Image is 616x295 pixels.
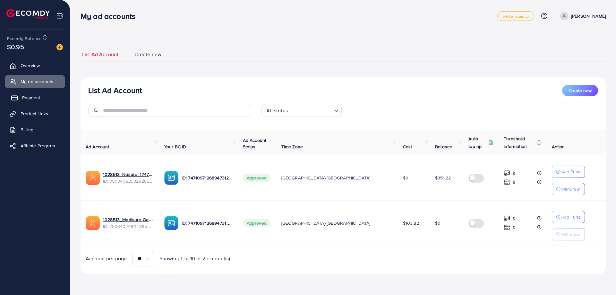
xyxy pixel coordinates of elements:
p: Add Fund [561,168,581,176]
span: [GEOGRAPHIC_DATA]/[GEOGRAPHIC_DATA] [281,220,371,226]
img: ic-ads-acc.e4c84228.svg [86,171,100,185]
span: $103.82 [403,220,419,226]
span: ID: 7503407461143953415 [103,223,154,230]
img: top-up amount [504,215,510,222]
span: $351.22 [435,175,451,181]
p: $ --- [512,178,520,186]
a: My ad accounts [5,75,65,88]
span: Ecomdy Balance [7,35,42,42]
h3: My ad accounts [81,12,141,21]
p: $ --- [512,224,520,231]
div: Search for option [261,104,342,117]
span: Your BC ID [164,143,186,150]
div: <span class='underline'>1028513_Madisure Gold_1747023284113</span></br>7503407461143953415 [103,216,154,230]
p: $ --- [512,169,520,177]
a: 1028513_Madisure Gold_1747023284113 [103,216,154,223]
span: Billing [21,126,33,133]
span: [GEOGRAPHIC_DATA]/[GEOGRAPHIC_DATA] [281,175,371,181]
a: Billing [5,123,65,136]
img: ic-ads-acc.e4c84228.svg [86,216,100,230]
a: 1028513_Nasure_1747023379040 [103,171,154,178]
img: menu [56,12,64,20]
span: Affiliate Program [21,143,55,149]
img: top-up amount [504,170,510,177]
span: Payment [22,94,40,101]
button: Create new [562,85,598,96]
p: ID: 7471097126894731265 [182,174,233,182]
a: Overview [5,59,65,72]
button: Add Fund [552,211,585,223]
span: Ad Account [86,143,109,150]
a: [PERSON_NAME] [558,12,606,20]
span: Approved [243,219,270,227]
span: Overview [21,62,40,69]
h3: List Ad Account [88,86,142,95]
span: $0.95 [7,42,24,51]
a: white_agency [497,11,534,21]
span: List Ad Account [82,51,118,58]
a: Affiliate Program [5,139,65,152]
span: Account per page [86,255,127,262]
span: All status [265,106,289,115]
button: Withdraw [552,228,585,240]
p: Withdraw [561,185,580,193]
span: Create new [134,51,161,58]
p: Auto top-up [468,135,487,150]
span: Action [552,143,565,150]
span: Product Links [21,110,48,117]
span: white_agency [503,14,529,18]
span: Approved [243,174,270,182]
span: Balance [435,143,452,150]
span: $0 [403,175,408,181]
img: top-up amount [504,179,510,186]
span: $0 [435,220,441,226]
iframe: Chat [589,266,611,290]
span: Cost [403,143,412,150]
a: Payment [5,91,65,104]
a: Product Links [5,107,65,120]
span: Showing 1 To 10 of 2 account(s) [159,255,230,262]
p: Add Fund [561,213,581,221]
p: [PERSON_NAME] [571,12,606,20]
img: ic-ba-acc.ded83a64.svg [164,171,178,185]
input: Search for option [290,105,331,115]
img: ic-ba-acc.ded83a64.svg [164,216,178,230]
p: Threshold information [504,135,535,150]
img: top-up amount [504,224,510,231]
p: $ --- [512,215,520,222]
span: Ad Account Status [243,137,267,150]
button: Withdraw [552,183,585,195]
span: My ad accounts [21,78,53,85]
img: image [56,44,63,50]
span: Create new [569,87,592,94]
img: logo [6,9,50,19]
span: Time Zone [281,143,303,150]
p: Withdraw [561,230,580,238]
div: <span class='underline'>1028513_Nasure_1747023379040</span></br>7503408253292855297 [103,171,154,184]
span: ID: 7503408253292855297 [103,178,154,184]
p: ID: 7471097126894731265 [182,219,233,227]
button: Add Fund [552,166,585,178]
